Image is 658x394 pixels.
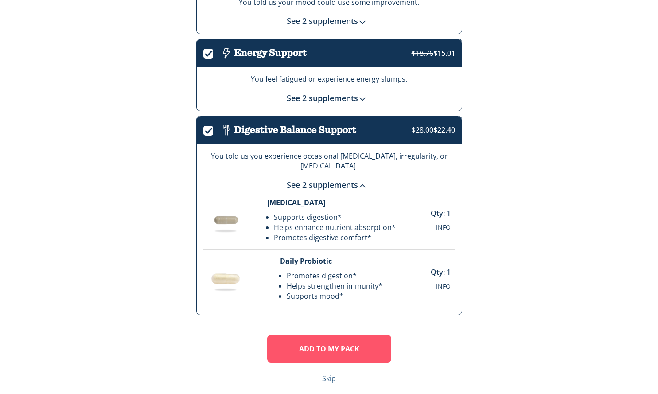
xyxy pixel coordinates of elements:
[267,198,325,207] strong: [MEDICAL_DATA]
[436,223,451,231] span: Info
[287,179,371,190] a: See 2 supplements
[358,182,367,191] img: down-chevron.svg
[287,291,382,301] li: Supports mood*
[431,267,451,277] p: Qty: 1
[274,233,396,243] li: Promotes digestive comfort*
[210,74,448,84] p: You feel fatigued or experience energy slumps.
[210,151,448,172] p: You told us you experience occasional [MEDICAL_DATA], irregularity, or [MEDICAL_DATA].
[203,264,248,294] img: Supplement Image
[203,47,219,57] label: .
[219,46,234,61] img: Icon
[280,256,332,266] strong: Daily Probiotic
[234,47,307,59] h3: Energy Support
[358,94,367,103] img: down-chevron.svg
[436,223,451,232] button: Info
[412,125,433,135] strike: $28.00
[287,16,371,26] a: See 2 supplements
[287,281,382,291] li: Helps strengthen immunity*
[436,282,451,290] span: Info
[358,18,367,27] img: down-chevron.svg
[412,48,433,58] strike: $18.76
[267,335,391,363] button: Add To MY Pack
[203,205,248,235] img: Supplement Image
[431,208,451,218] p: Qty: 1
[274,212,396,222] li: Supports digestion*
[219,123,234,138] img: Icon
[412,48,455,58] span: $15.01
[203,124,219,134] label: .
[322,374,336,384] a: Skip
[436,282,451,291] button: Info
[287,93,371,103] a: See 2 supplements
[274,222,396,233] li: Helps enhance nutrient absorption*
[234,125,356,136] h3: Digestive Balance Support
[412,125,455,135] span: $22.40
[287,271,382,281] li: Promotes digestion*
